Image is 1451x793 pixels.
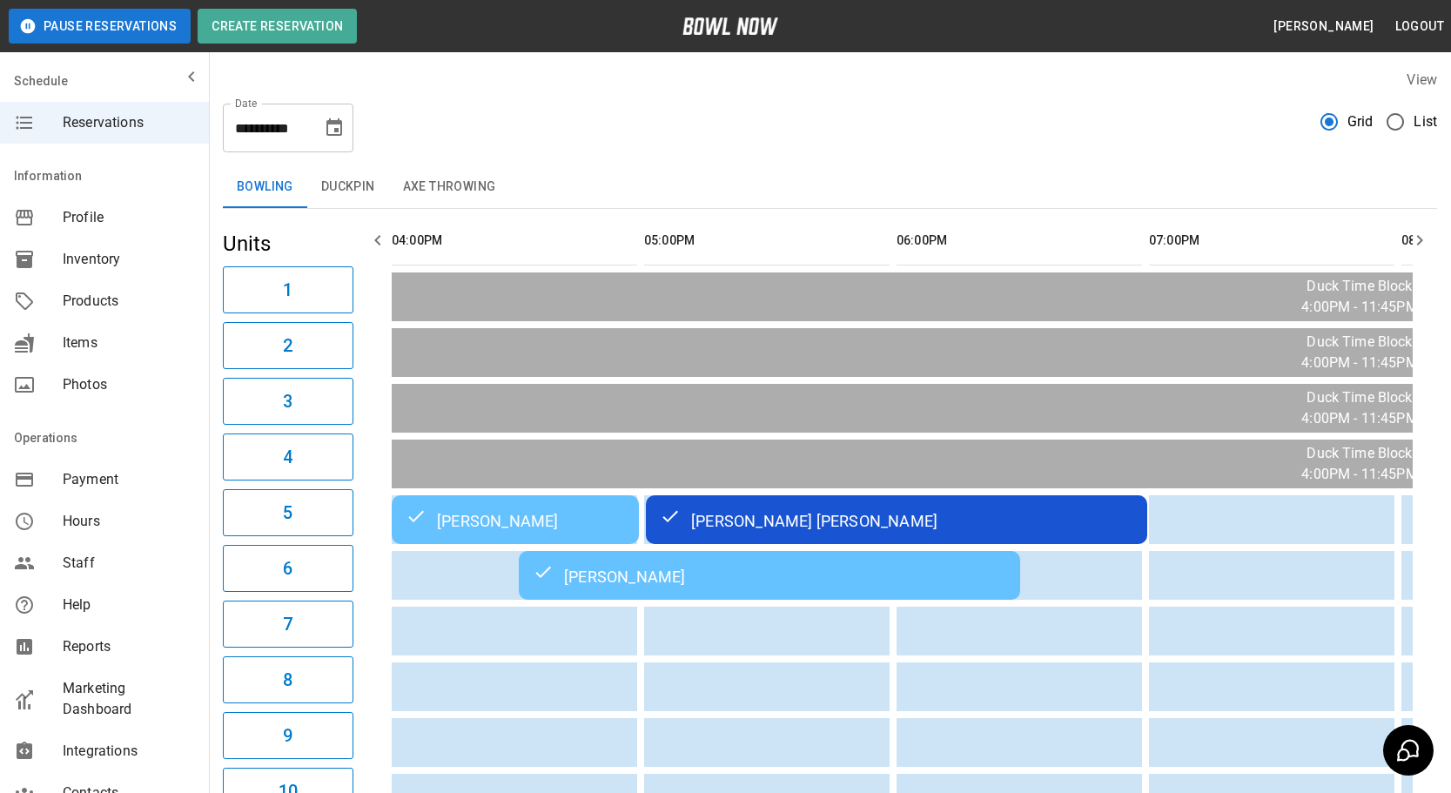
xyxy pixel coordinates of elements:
[223,656,353,703] button: 8
[63,374,195,395] span: Photos
[63,207,195,228] span: Profile
[682,17,778,35] img: logo
[63,636,195,657] span: Reports
[223,433,353,481] button: 4
[1407,71,1437,88] label: View
[1388,10,1451,43] button: Logout
[63,333,195,353] span: Items
[283,387,292,415] h6: 3
[283,332,292,360] h6: 2
[283,499,292,527] h6: 5
[223,166,1437,208] div: inventory tabs
[307,166,389,208] button: Duckpin
[63,595,195,615] span: Help
[9,9,191,44] button: Pause Reservations
[223,230,353,258] h5: Units
[283,666,292,694] h6: 8
[223,166,307,208] button: Bowling
[1266,10,1380,43] button: [PERSON_NAME]
[63,249,195,270] span: Inventory
[223,712,353,759] button: 9
[63,511,195,532] span: Hours
[1149,216,1394,265] th: 07:00PM
[317,111,352,145] button: Choose date, selected date is Aug 29, 2025
[63,291,195,312] span: Products
[223,266,353,313] button: 1
[198,9,357,44] button: Create Reservation
[406,509,625,530] div: [PERSON_NAME]
[392,216,637,265] th: 04:00PM
[63,553,195,574] span: Staff
[63,112,195,133] span: Reservations
[63,678,195,720] span: Marketing Dashboard
[897,216,1142,265] th: 06:00PM
[660,509,1133,530] div: [PERSON_NAME] [PERSON_NAME]
[1414,111,1437,132] span: List
[63,469,195,490] span: Payment
[223,322,353,369] button: 2
[223,545,353,592] button: 6
[223,601,353,648] button: 7
[283,610,292,638] h6: 7
[283,554,292,582] h6: 6
[283,722,292,749] h6: 9
[644,216,890,265] th: 05:00PM
[223,378,353,425] button: 3
[63,741,195,762] span: Integrations
[283,443,292,471] h6: 4
[283,276,292,304] h6: 1
[223,489,353,536] button: 5
[1347,111,1374,132] span: Grid
[533,565,1006,586] div: [PERSON_NAME]
[389,166,510,208] button: Axe Throwing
